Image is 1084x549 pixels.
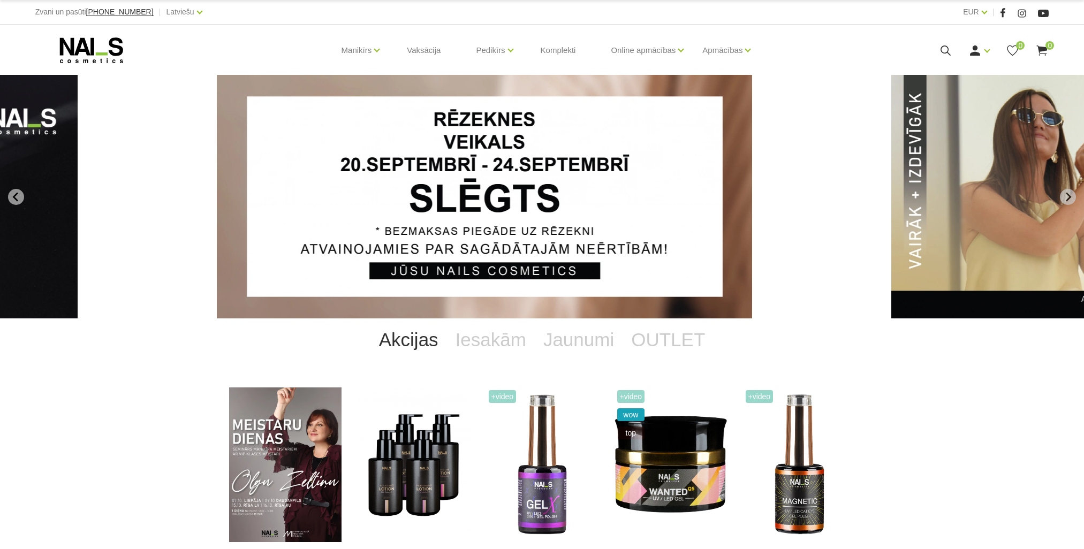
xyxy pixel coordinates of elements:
[617,426,645,439] span: top
[342,29,372,72] a: Manikīrs
[159,5,161,19] span: |
[743,387,855,542] img: Ilgnoturīga gellaka, kas sastāv no metāla mikrodaļiņām, kuras īpaša magnēta ietekmē var pārvērst ...
[447,318,535,361] a: Iesakām
[1045,41,1054,50] span: 0
[623,318,714,361] a: OUTLET
[532,25,585,76] a: Komplekti
[86,8,154,16] a: [PHONE_NUMBER]
[217,75,867,318] li: 1 of 13
[1016,41,1025,50] span: 0
[398,25,449,76] a: Vaksācija
[746,390,774,403] span: +Video
[1006,44,1019,57] a: 0
[8,189,24,205] button: Go to last slide
[35,5,154,19] div: Zvani un pasūti
[358,387,470,542] img: BAROJOŠS roku un ķermeņa LOSJONSBALI COCONUT barojošs roku un ķermeņa losjons paredzēts jebkura t...
[86,7,154,16] span: [PHONE_NUMBER]
[1060,189,1076,205] button: Next slide
[615,387,727,542] img: Gels WANTED NAILS cosmetics tehniķu komanda ir radījusi gelu, kas ilgi jau ir katra meistara mekl...
[535,318,623,361] a: Jaunumi
[476,29,505,72] a: Pedikīrs
[229,387,342,542] img: ✨ Meistaru dienas ar Olgu Zeltiņu 2025 ✨🍂 RUDENS / Seminārs manikīra meistariem 🍂📍 Liepāja – 7. o...
[166,5,194,18] a: Latviešu
[963,5,979,18] a: EUR
[486,387,598,542] img: Trīs vienā - bāze, tonis, tops (trausliem nagiem vēlams papildus lietot bāzi). Ilgnoturīga un int...
[611,29,676,72] a: Online apmācības
[370,318,447,361] a: Akcijas
[1035,44,1049,57] a: 0
[489,390,517,403] span: +Video
[617,390,645,403] span: +Video
[617,408,645,421] span: wow
[992,5,995,19] span: |
[702,29,742,72] a: Apmācības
